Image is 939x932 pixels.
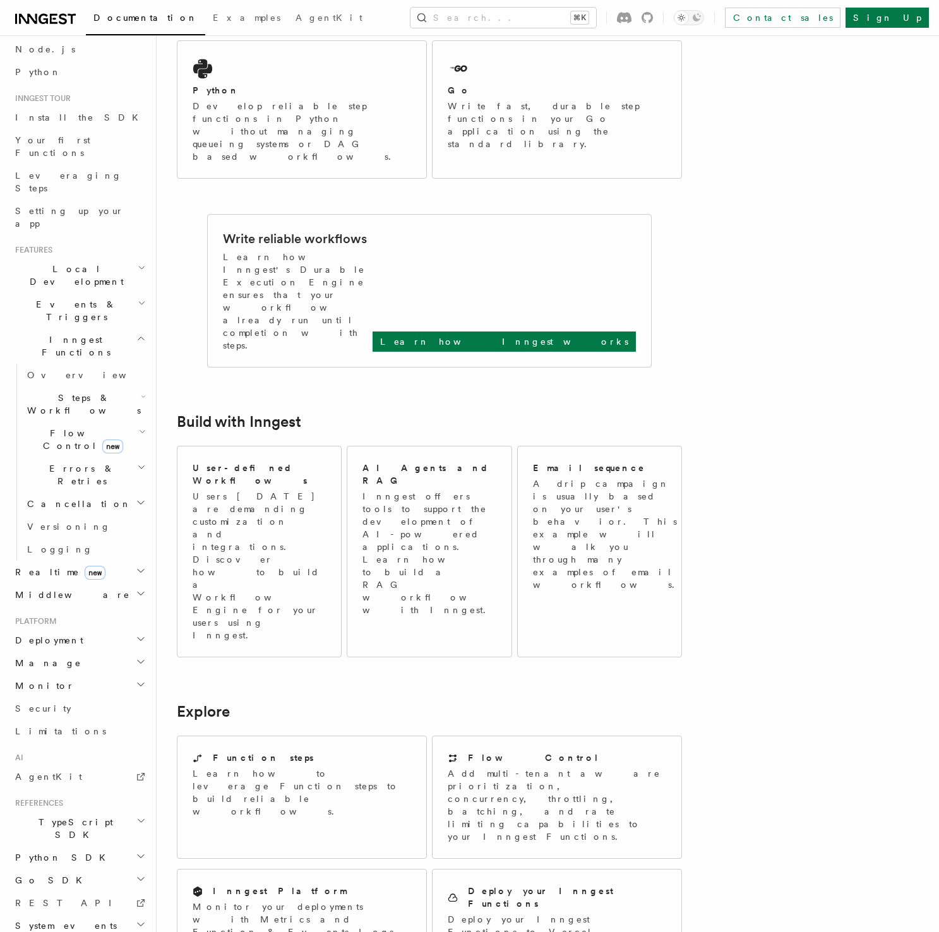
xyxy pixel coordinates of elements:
[674,10,704,25] button: Toggle dark mode
[15,67,61,77] span: Python
[22,538,148,561] a: Logging
[448,100,666,150] p: Write fast, durable step functions in your Go application using the standard library.
[22,386,148,422] button: Steps & Workflows
[10,93,71,104] span: Inngest tour
[410,8,596,28] button: Search...⌘K
[22,422,148,457] button: Flow Controlnew
[533,477,682,591] p: A drip campaign is usually based on your user's behavior. This example will walk you through many...
[177,703,230,720] a: Explore
[432,736,682,859] a: Flow ControlAdd multi-tenant aware prioritization, concurrency, throttling, batching, and rate li...
[10,616,57,626] span: Platform
[223,251,373,352] p: Learn how Inngest's Durable Execution Engine ensures that your workflow already run until complet...
[373,332,636,352] a: Learn how Inngest works
[10,874,90,887] span: Go SDK
[22,498,131,510] span: Cancellation
[10,588,130,601] span: Middleware
[448,84,470,97] h2: Go
[177,446,342,657] a: User-defined WorkflowsUsers [DATE] are demanding customization and integrations. Discover how to ...
[10,258,148,293] button: Local Development
[432,40,682,179] a: GoWrite fast, durable step functions in your Go application using the standard library.
[22,457,148,493] button: Errors & Retries
[10,753,23,763] span: AI
[10,629,148,652] button: Deployment
[15,726,106,736] span: Limitations
[223,230,367,248] h2: Write reliable workflows
[10,892,148,914] a: REST API
[205,4,288,34] a: Examples
[533,462,645,474] h2: Email sequence
[177,736,427,859] a: Function stepsLearn how to leverage Function steps to build reliable workflows.
[571,11,589,24] kbd: ⌘K
[22,427,139,452] span: Flow Control
[177,413,301,431] a: Build with Inngest
[22,462,137,487] span: Errors & Retries
[93,13,198,23] span: Documentation
[22,493,148,515] button: Cancellation
[15,135,90,158] span: Your first Functions
[15,112,146,122] span: Install the SDK
[296,13,362,23] span: AgentKit
[517,446,682,657] a: Email sequenceA drip campaign is usually based on your user's behavior. This example will walk yo...
[10,657,81,669] span: Manage
[22,391,141,417] span: Steps & Workflows
[846,8,929,28] a: Sign Up
[10,566,105,578] span: Realtime
[15,170,122,193] span: Leveraging Steps
[15,44,75,54] span: Node.js
[10,200,148,235] a: Setting up your app
[448,767,666,843] p: Add multi-tenant aware prioritization, concurrency, throttling, batching, and rate limiting capab...
[468,885,666,910] h2: Deploy your Inngest Functions
[10,634,83,647] span: Deployment
[177,40,427,179] a: PythonDevelop reliable step functions in Python without managing queueing systems or DAG based wo...
[10,328,148,364] button: Inngest Functions
[10,164,148,200] a: Leveraging Steps
[10,263,138,288] span: Local Development
[22,364,148,386] a: Overview
[10,293,148,328] button: Events & Triggers
[213,885,347,897] h2: Inngest Platform
[15,898,123,908] span: REST API
[10,561,148,583] button: Realtimenew
[15,772,82,782] span: AgentKit
[362,462,498,487] h2: AI Agents and RAG
[10,697,148,720] a: Security
[10,129,148,164] a: Your first Functions
[10,851,113,864] span: Python SDK
[193,84,239,97] h2: Python
[22,515,148,538] a: Versioning
[10,811,148,846] button: TypeScript SDK
[10,798,63,808] span: References
[468,751,599,764] h2: Flow Control
[10,583,148,606] button: Middleware
[193,462,326,487] h2: User-defined Workflows
[10,816,136,841] span: TypeScript SDK
[10,846,148,869] button: Python SDK
[10,245,52,255] span: Features
[27,522,111,532] span: Versioning
[10,106,148,129] a: Install the SDK
[725,8,840,28] a: Contact sales
[10,765,148,788] a: AgentKit
[193,490,326,642] p: Users [DATE] are demanding customization and integrations. Discover how to build a Workflow Engin...
[85,566,105,580] span: new
[10,38,148,61] a: Node.js
[213,13,280,23] span: Examples
[10,679,75,692] span: Monitor
[288,4,370,34] a: AgentKit
[347,446,511,657] a: AI Agents and RAGInngest offers tools to support the development of AI-powered applications. Lear...
[213,751,314,764] h2: Function steps
[10,919,117,932] span: System events
[15,703,71,714] span: Security
[27,370,157,380] span: Overview
[193,100,411,163] p: Develop reliable step functions in Python without managing queueing systems or DAG based workflows.
[102,439,123,453] span: new
[362,490,498,616] p: Inngest offers tools to support the development of AI-powered applications. Learn how to build a ...
[380,335,628,348] p: Learn how Inngest works
[86,4,205,35] a: Documentation
[10,869,148,892] button: Go SDK
[10,720,148,743] a: Limitations
[10,333,136,359] span: Inngest Functions
[10,298,138,323] span: Events & Triggers
[15,206,124,229] span: Setting up your app
[27,544,93,554] span: Logging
